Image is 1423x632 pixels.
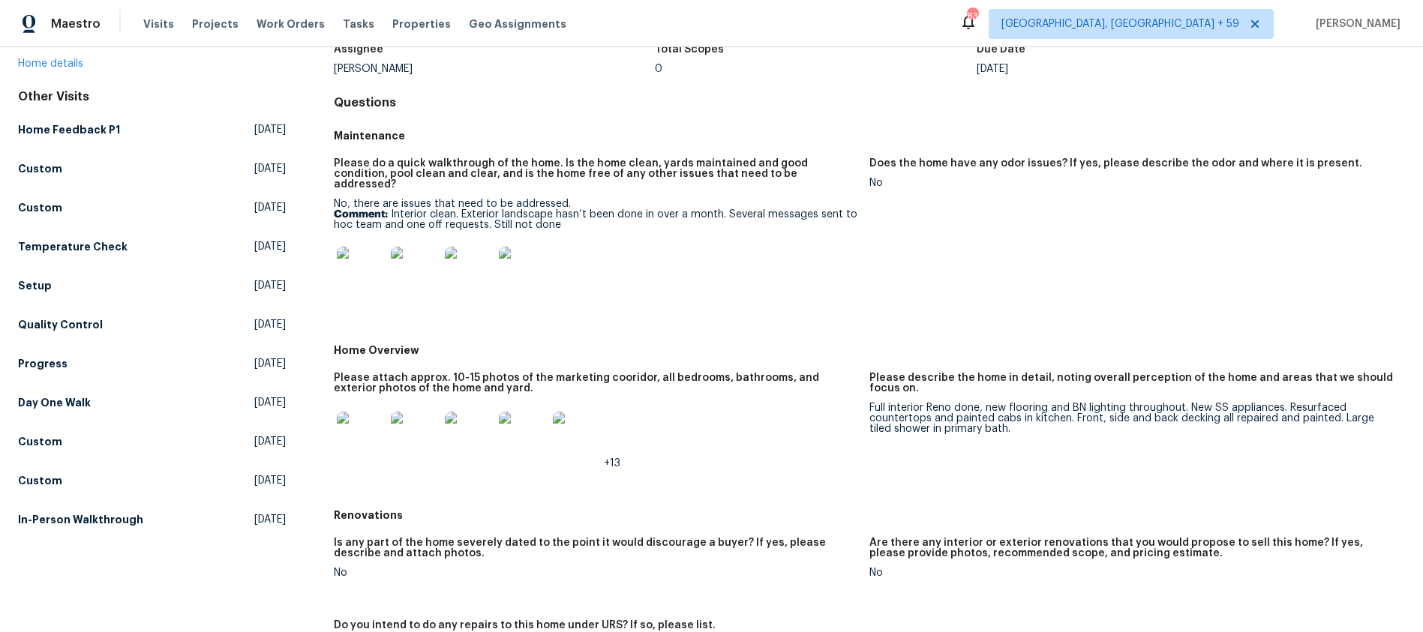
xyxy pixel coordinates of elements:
[254,200,286,215] span: [DATE]
[18,194,286,221] a: Custom[DATE]
[143,16,174,31] span: Visits
[18,122,120,137] h5: Home Feedback P1
[334,209,857,230] p: Interior clean. Exterior landscape hasn’t been done in over a month. Several messages sent to hoc...
[18,311,286,338] a: Quality Control[DATE]
[254,122,286,137] span: [DATE]
[254,161,286,176] span: [DATE]
[18,89,286,104] div: Other Visits
[334,508,1405,523] h5: Renovations
[1310,16,1400,31] span: [PERSON_NAME]
[334,64,655,74] div: [PERSON_NAME]
[334,199,857,304] div: No, there are issues that need to be addressed.
[18,239,128,254] h5: Temperature Check
[18,233,286,260] a: Temperature Check[DATE]
[254,395,286,410] span: [DATE]
[334,568,857,578] div: No
[334,44,383,55] h5: Assignee
[869,568,1393,578] div: No
[18,356,68,371] h5: Progress
[869,538,1393,559] h5: Are there any interior or exterior renovations that you would propose to sell this home? If yes, ...
[254,512,286,527] span: [DATE]
[334,538,857,559] h5: Is any part of the home severely dated to the point it would discourage a buyer? If yes, please d...
[18,161,62,176] h5: Custom
[18,278,52,293] h5: Setup
[869,373,1393,394] h5: Please describe the home in detail, noting overall perception of the home and areas that we shoul...
[18,350,286,377] a: Progress[DATE]
[334,95,1405,110] h4: Questions
[18,428,286,455] a: Custom[DATE]
[343,19,374,29] span: Tasks
[977,64,1298,74] div: [DATE]
[967,9,977,24] div: 830
[254,356,286,371] span: [DATE]
[257,16,325,31] span: Work Orders
[18,317,103,332] h5: Quality Control
[18,389,286,416] a: Day One Walk[DATE]
[18,434,62,449] h5: Custom
[18,200,62,215] h5: Custom
[869,158,1362,169] h5: Does the home have any odor issues? If yes, please describe the odor and where it is present.
[334,373,857,394] h5: Please attach approx. 10-15 photos of the marketing cooridor, all bedrooms, bathrooms, and exteri...
[254,239,286,254] span: [DATE]
[18,512,143,527] h5: In-Person Walkthrough
[18,467,286,494] a: Custom[DATE]
[192,16,239,31] span: Projects
[334,128,1405,143] h5: Maintenance
[869,178,1393,188] div: No
[18,395,91,410] h5: Day One Walk
[604,458,620,469] span: +13
[655,64,976,74] div: 0
[334,343,1405,358] h5: Home Overview
[655,44,724,55] h5: Total Scopes
[469,16,566,31] span: Geo Assignments
[18,58,83,69] a: Home details
[18,155,286,182] a: Custom[DATE]
[254,278,286,293] span: [DATE]
[254,317,286,332] span: [DATE]
[254,473,286,488] span: [DATE]
[18,473,62,488] h5: Custom
[51,16,101,31] span: Maestro
[18,116,286,143] a: Home Feedback P1[DATE]
[254,434,286,449] span: [DATE]
[334,158,857,190] h5: Please do a quick walkthrough of the home. Is the home clean, yards maintained and good condition...
[334,209,388,220] b: Comment:
[869,403,1393,434] div: Full interior Reno done, new flooring and BN lighting throughout. New SS appliances. Resurfaced c...
[18,506,286,533] a: In-Person Walkthrough[DATE]
[977,44,1025,55] h5: Due Date
[392,16,451,31] span: Properties
[18,272,286,299] a: Setup[DATE]
[334,620,716,631] h5: Do you intend to do any repairs to this home under URS? If so, please list.
[1001,16,1239,31] span: [GEOGRAPHIC_DATA], [GEOGRAPHIC_DATA] + 59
